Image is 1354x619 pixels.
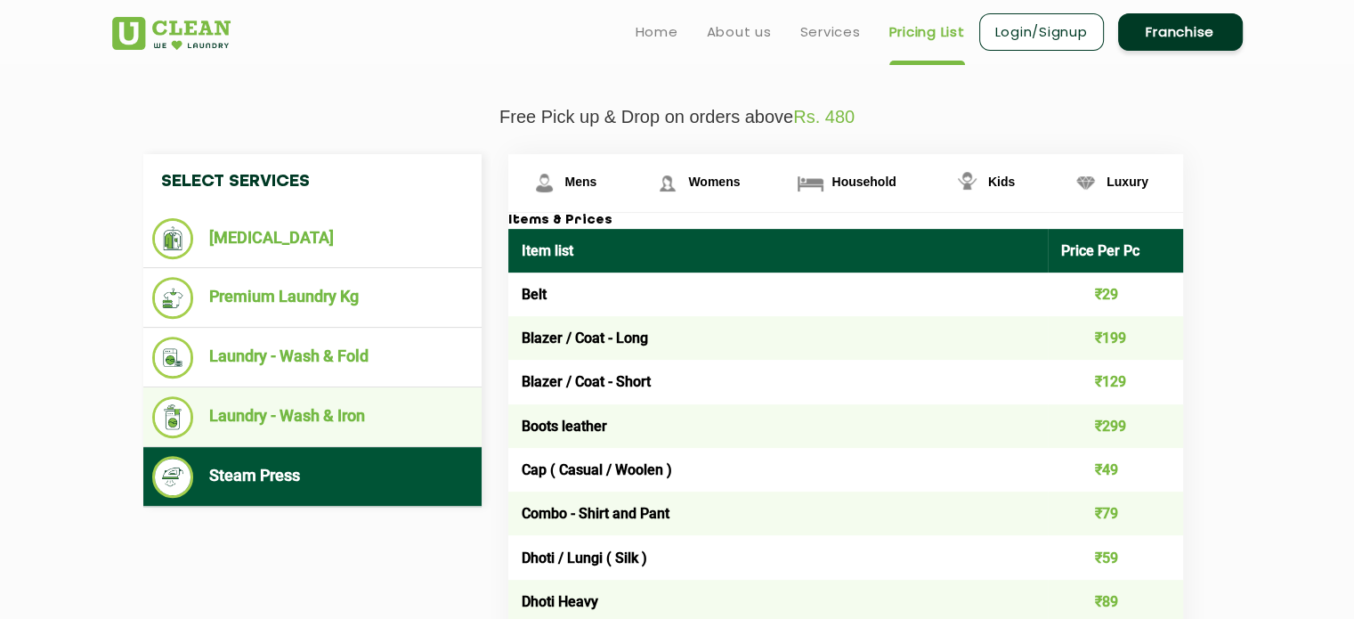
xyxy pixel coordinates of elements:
[1048,229,1183,273] th: Price Per Pc
[152,396,473,438] li: Laundry - Wash & Iron
[508,535,1049,579] td: Dhoti / Lungi ( Silk )
[152,456,473,498] li: Steam Press
[143,154,482,209] h4: Select Services
[152,218,194,259] img: Dry Cleaning
[1118,13,1243,51] a: Franchise
[1048,448,1183,492] td: ₹49
[152,277,473,319] li: Premium Laundry Kg
[688,175,740,189] span: Womens
[636,21,678,43] a: Home
[1070,167,1101,199] img: Luxury
[1048,492,1183,535] td: ₹79
[529,167,560,199] img: Mens
[508,229,1049,273] th: Item list
[508,448,1049,492] td: Cap ( Casual / Woolen )
[152,337,473,379] li: Laundry - Wash & Fold
[508,360,1049,403] td: Blazer / Coat - Short
[979,13,1104,51] a: Login/Signup
[988,175,1015,189] span: Kids
[152,337,194,379] img: Laundry - Wash & Fold
[508,316,1049,360] td: Blazer / Coat - Long
[565,175,597,189] span: Mens
[1048,316,1183,360] td: ₹199
[508,273,1049,316] td: Belt
[795,167,826,199] img: Household
[152,456,194,498] img: Steam Press
[652,167,683,199] img: Womens
[831,175,896,189] span: Household
[508,492,1049,535] td: Combo - Shirt and Pant
[1048,404,1183,448] td: ₹299
[1107,175,1148,189] span: Luxury
[152,218,473,259] li: [MEDICAL_DATA]
[800,21,861,43] a: Services
[152,396,194,438] img: Laundry - Wash & Iron
[707,21,772,43] a: About us
[952,167,983,199] img: Kids
[112,17,231,50] img: UClean Laundry and Dry Cleaning
[152,277,194,319] img: Premium Laundry Kg
[508,213,1183,229] h3: Items & Prices
[1048,273,1183,316] td: ₹29
[508,404,1049,448] td: Boots leather
[889,21,965,43] a: Pricing List
[1048,360,1183,403] td: ₹129
[793,107,855,126] span: Rs. 480
[112,107,1243,127] p: Free Pick up & Drop on orders above
[1048,535,1183,579] td: ₹59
